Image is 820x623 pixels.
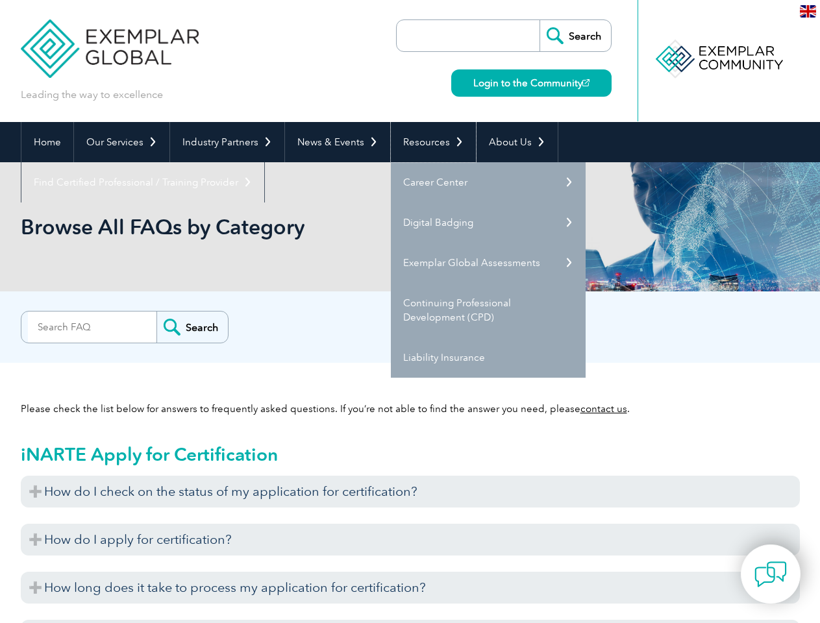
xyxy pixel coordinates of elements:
[391,162,586,202] a: Career Center
[391,243,586,283] a: Exemplar Global Assessments
[21,572,800,604] h3: How long does it take to process my application for certification?
[754,558,787,591] img: contact-chat.png
[74,122,169,162] a: Our Services
[28,311,156,343] input: Search FAQ
[21,88,163,102] p: Leading the way to excellence
[477,122,558,162] a: About Us
[156,311,228,343] input: Search
[580,403,627,415] a: contact us
[21,162,264,202] a: Find Certified Professional / Training Provider
[170,122,284,162] a: Industry Partners
[21,444,800,465] h2: iNARTE Apply for Certification
[21,476,800,507] h3: How do I check on the status of my application for certification?
[391,337,586,378] a: Liability Insurance
[21,402,800,416] p: Please check the list below for answers to frequently asked questions. If you’re not able to find...
[391,283,586,337] a: Continuing Professional Development (CPD)
[285,122,390,162] a: News & Events
[800,5,816,18] img: en
[21,524,800,556] h3: How do I apply for certification?
[540,20,611,51] input: Search
[391,202,586,243] a: Digital Badging
[391,122,476,162] a: Resources
[21,122,73,162] a: Home
[582,79,590,86] img: open_square.png
[21,214,519,239] h1: Browse All FAQs by Category
[451,69,612,97] a: Login to the Community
